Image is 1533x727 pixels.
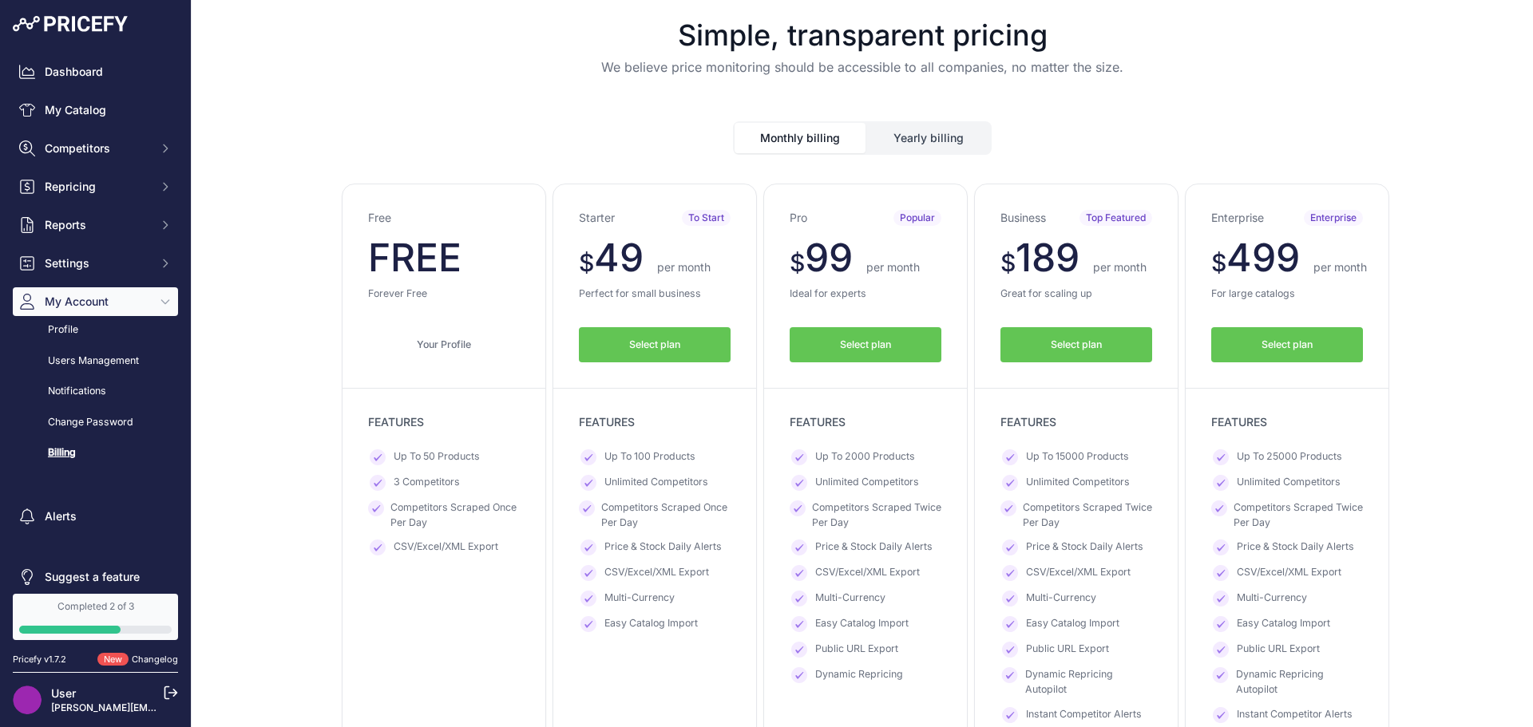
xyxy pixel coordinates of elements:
nav: Sidebar [13,57,178,591]
h3: Business [1000,210,1046,226]
button: Reports [13,211,178,239]
span: CSV/Excel/XML Export [394,539,498,555]
span: Instant Competitor Alerts [1237,707,1353,723]
span: CSV/Excel/XML Export [1237,565,1341,581]
img: Pricefy Logo [13,16,128,32]
p: We believe price monitoring should be accessible to all companies, no matter the size. [204,57,1520,77]
button: Select plan [1211,327,1363,363]
span: My Account [45,294,149,310]
span: CSV/Excel/XML Export [815,565,920,581]
span: 49 [594,234,644,281]
span: Popular [893,210,941,226]
span: Multi-Currency [815,591,885,606]
p: FEATURES [1000,414,1152,430]
span: 499 [1226,234,1300,281]
span: Reports [45,217,149,233]
button: My Account [13,287,178,316]
p: FEATURES [1211,414,1363,430]
span: Select plan [840,338,891,353]
span: Multi-Currency [1026,591,1096,606]
span: Competitors Scraped Twice Per Day [1023,500,1152,530]
span: per month [1093,260,1147,274]
a: Changelog [132,654,178,665]
h3: Free [368,210,391,226]
span: Competitors Scraped Twice Per Day [812,500,941,530]
span: Easy Catalog Import [604,616,698,632]
p: Great for scaling up [1000,286,1152,302]
a: User [51,686,76,700]
span: To Start [682,210,731,226]
span: Price & Stock Daily Alerts [604,539,722,555]
span: Enterprise [1304,210,1363,226]
span: Select plan [1262,338,1313,353]
span: per month [657,260,711,274]
span: Multi-Currency [604,591,675,606]
span: Unlimited Competitors [1026,475,1130,491]
a: Notifications [13,377,178,405]
span: Competitors Scraped Twice Per Day [1234,500,1363,530]
span: Competitors Scraped Once Per Day [390,500,520,530]
span: 189 [1016,234,1079,281]
span: Repricing [45,179,149,195]
p: Forever Free [368,286,520,302]
span: Public URL Export [1237,642,1320,658]
h3: Starter [579,210,615,226]
span: Up To 2000 Products [815,449,915,465]
span: Competitors [45,140,149,156]
span: Unlimited Competitors [604,475,708,491]
span: CSV/Excel/XML Export [1026,565,1131,581]
span: Easy Catalog Import [815,616,909,632]
span: Dynamic Repricing [815,667,903,683]
p: For large catalogs [1211,286,1363,302]
a: Suggest a feature [13,563,178,591]
a: Alerts [13,502,178,531]
span: Price & Stock Daily Alerts [1026,539,1143,555]
button: Monthly billing [735,123,866,153]
a: Users Management [13,347,178,375]
a: My Catalog [13,96,178,124]
a: [PERSON_NAME][EMAIL_ADDRESS][DOMAIN_NAME] [51,701,297,713]
span: Unlimited Competitors [1237,475,1341,491]
button: Select plan [1000,327,1152,363]
span: per month [1313,260,1367,274]
span: CSV/Excel/XML Export [604,565,709,581]
span: Select plan [629,338,680,353]
span: Public URL Export [815,642,898,658]
p: FEATURES [579,414,731,430]
a: Dashboard [13,57,178,86]
span: Price & Stock Daily Alerts [1237,539,1354,555]
a: Completed 2 of 3 [13,594,178,640]
span: Dynamic Repricing Autopilot [1025,667,1152,697]
span: Multi-Currency [1237,591,1307,606]
span: Instant Competitor Alerts [1026,707,1142,723]
button: Settings [13,249,178,278]
div: Pricefy v1.7.2 [13,653,66,666]
p: FEATURES [368,414,520,430]
button: Select plan [579,327,731,363]
span: Up To 100 Products [604,449,695,465]
div: Completed 2 of 3 [19,600,172,613]
span: $ [1000,248,1016,277]
h3: Enterprise [1211,210,1264,226]
span: Top Featured [1079,210,1152,226]
button: Competitors [13,134,178,163]
a: Profile [13,316,178,344]
span: Price & Stock Daily Alerts [815,539,933,555]
span: Dynamic Repricing Autopilot [1236,667,1363,697]
span: FREE [368,234,461,281]
a: Change Password [13,409,178,437]
h3: Pro [790,210,807,226]
span: Up To 50 Products [394,449,480,465]
span: Unlimited Competitors [815,475,919,491]
span: 99 [805,234,853,281]
span: $ [579,248,594,277]
span: per month [866,260,920,274]
span: Competitors Scraped Once Per Day [601,500,731,530]
span: Public URL Export [1026,642,1109,658]
button: Select plan [790,327,941,363]
span: Settings [45,255,149,271]
span: Easy Catalog Import [1237,616,1330,632]
button: Repricing [13,172,178,201]
p: Perfect for small business [579,286,731,302]
button: Yearly billing [867,123,990,153]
